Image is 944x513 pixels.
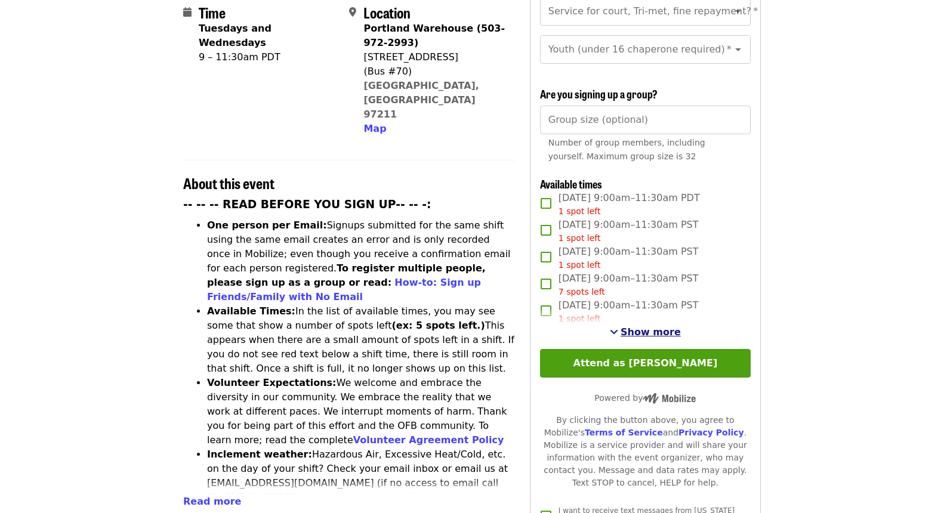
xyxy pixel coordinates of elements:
[207,377,337,388] strong: Volunteer Expectations:
[183,7,192,18] i: calendar icon
[559,191,700,218] span: [DATE] 9:00am–11:30am PDT
[730,41,746,58] button: Open
[207,277,481,302] a: How-to: Sign up Friends/Family with No Email
[621,326,681,338] span: Show more
[363,64,505,79] div: (Bus #70)
[207,220,327,231] strong: One person per Email:
[678,428,744,437] a: Privacy Policy
[207,262,486,288] strong: To register multiple people, please sign up as a group or read:
[540,176,602,191] span: Available times
[730,3,746,20] button: Open
[540,106,751,134] input: [object Object]
[183,198,431,211] strong: -- -- -- READ BEFORE YOU SIGN UP-- -- -:
[207,449,312,460] strong: Inclement weather:
[363,23,505,48] strong: Portland Warehouse (503-972-2993)
[207,304,516,376] li: In the list of available times, you may see some that show a number of spots left This appears wh...
[594,393,696,403] span: Powered by
[363,50,505,64] div: [STREET_ADDRESS]
[540,414,751,489] div: By clicking the button above, you agree to Mobilize's and . Mobilize is a service provider and wi...
[199,23,272,48] strong: Tuesdays and Wednesdays
[353,434,504,446] a: Volunteer Agreement Policy
[199,50,340,64] div: 9 – 11:30am PDT
[559,233,601,243] span: 1 spot left
[363,123,386,134] span: Map
[585,428,663,437] a: Terms of Service
[207,305,295,317] strong: Available Times:
[559,260,601,270] span: 1 spot left
[391,320,485,331] strong: (ex: 5 spots left.)
[548,138,705,161] span: Number of group members, including yourself. Maximum group size is 32
[183,496,241,507] span: Read more
[559,314,601,323] span: 1 spot left
[643,393,696,404] img: Powered by Mobilize
[559,245,699,271] span: [DATE] 9:00am–11:30am PST
[363,122,386,136] button: Map
[183,495,241,509] button: Read more
[540,349,751,378] button: Attend as [PERSON_NAME]
[207,218,516,304] li: Signups submitted for the same shift using the same email creates an error and is only recorded o...
[199,2,226,23] span: Time
[363,2,411,23] span: Location
[559,287,605,296] span: 7 spots left
[559,298,699,325] span: [DATE] 9:00am–11:30am PST
[559,218,699,245] span: [DATE] 9:00am–11:30am PST
[540,86,658,101] span: Are you signing up a group?
[559,206,601,216] span: 1 spot left
[610,325,681,339] button: See more timeslots
[349,7,356,18] i: map-marker-alt icon
[363,80,479,120] a: [GEOGRAPHIC_DATA], [GEOGRAPHIC_DATA] 97211
[207,376,516,447] li: We welcome and embrace the diversity in our community. We embrace the reality that we work at dif...
[183,172,274,193] span: About this event
[559,271,699,298] span: [DATE] 9:00am–11:30am PST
